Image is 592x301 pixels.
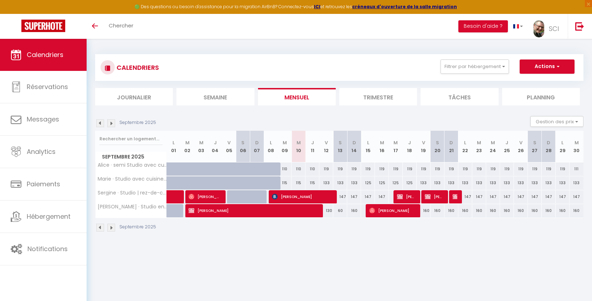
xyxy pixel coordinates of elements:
div: 115 [278,176,292,190]
abbr: M [477,139,481,146]
abbr: D [547,139,550,146]
div: 160 [542,204,556,217]
th: 29 [556,131,570,162]
p: Septembre 2025 [119,224,156,230]
span: Chercher [109,22,133,29]
div: 110 [278,162,292,176]
div: 125 [375,176,389,190]
abbr: L [173,139,175,146]
div: 119 [444,162,458,176]
div: 147 [347,190,361,203]
span: Marie · Studio avec cuisine partagée [97,176,168,182]
th: 09 [278,131,292,162]
button: Gestion des prix [530,116,583,127]
div: 110 [292,162,305,176]
div: 119 [500,162,514,176]
div: 133 [319,176,333,190]
button: Actions [520,59,575,74]
th: 30 [570,131,583,162]
th: 21 [444,131,458,162]
span: [PERSON_NAME] [453,190,457,203]
span: [PERSON_NAME] [189,190,221,203]
div: 133 [556,176,570,190]
span: Analytics [27,147,56,156]
p: Septembre 2025 [119,119,156,126]
th: 27 [528,131,542,162]
abbr: S [241,139,244,146]
abbr: V [422,139,425,146]
abbr: L [464,139,466,146]
div: 119 [403,162,417,176]
span: [PERSON_NAME] · Studio en rez de jardin avec terrasse privée [97,204,168,209]
abbr: S [339,139,342,146]
h3: CALENDRIERS [115,59,159,76]
abbr: L [270,139,272,146]
div: 160 [570,204,583,217]
th: 17 [389,131,403,162]
div: 160 [486,204,500,217]
abbr: M [393,139,398,146]
span: [PERSON_NAME] [425,190,443,203]
div: 119 [333,162,347,176]
img: logout [575,22,584,31]
span: [PERSON_NAME] [369,204,416,217]
div: 147 [528,190,542,203]
span: SCI [549,24,559,33]
div: 133 [528,176,542,190]
th: 22 [458,131,472,162]
div: 160 [458,204,472,217]
a: Chercher [103,14,139,39]
th: 15 [361,131,375,162]
div: 133 [347,176,361,190]
a: ICI [314,4,320,10]
th: 23 [472,131,486,162]
div: 111 [570,162,583,176]
div: 133 [570,176,583,190]
div: 160 [500,204,514,217]
abbr: M [185,139,190,146]
abbr: S [436,139,439,146]
div: 119 [319,162,333,176]
abbr: M [283,139,287,146]
div: 119 [472,162,486,176]
button: Besoin d'aide ? [458,20,508,32]
span: Alice · semi Studio avec cuisine partagée [97,162,168,168]
div: 130 [319,204,333,217]
th: 06 [236,131,250,162]
abbr: L [561,139,563,146]
th: 11 [305,131,319,162]
th: 01 [167,131,181,162]
div: 119 [528,162,542,176]
li: Semaine [176,88,254,105]
div: 147 [472,190,486,203]
th: 18 [403,131,417,162]
th: 07 [250,131,264,162]
div: 110 [305,162,319,176]
div: 160 [556,204,570,217]
abbr: V [227,139,231,146]
div: 115 [292,176,305,190]
div: 125 [403,176,417,190]
th: 19 [417,131,431,162]
th: 13 [333,131,347,162]
span: [PERSON_NAME] [272,190,332,203]
button: Filtrer par hébergement [441,59,509,74]
div: 160 [347,204,361,217]
div: 160 [528,204,542,217]
div: 160 [417,204,431,217]
abbr: V [325,139,328,146]
div: 125 [361,176,375,190]
img: Super Booking [21,20,65,32]
li: Journalier [95,88,173,105]
div: 119 [458,162,472,176]
span: Notifications [27,244,68,253]
div: 119 [347,162,361,176]
div: 133 [444,176,458,190]
abbr: M [199,139,204,146]
div: 147 [542,190,556,203]
div: 133 [472,176,486,190]
abbr: J [408,139,411,146]
div: 160 [514,204,528,217]
div: 115 [305,176,319,190]
div: 133 [458,176,472,190]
